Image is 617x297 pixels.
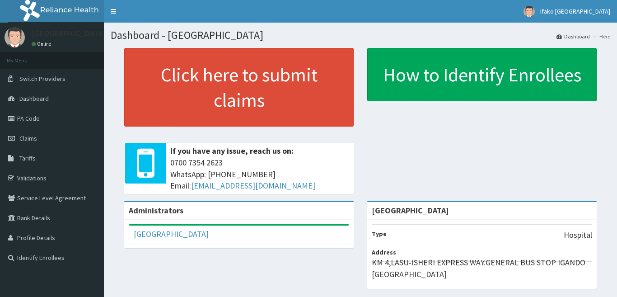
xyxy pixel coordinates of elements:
[111,29,610,41] h1: Dashboard - [GEOGRAPHIC_DATA]
[19,94,49,103] span: Dashboard
[170,146,294,156] b: If you have any issue, reach us on:
[591,33,610,40] li: Here
[32,41,53,47] a: Online
[5,27,25,47] img: User Image
[556,33,590,40] a: Dashboard
[191,180,315,191] a: [EMAIL_ADDRESS][DOMAIN_NAME]
[134,229,209,239] a: [GEOGRAPHIC_DATA]
[19,154,36,162] span: Tariffs
[372,248,396,256] b: Address
[124,48,354,127] a: Click here to submit claims
[372,205,449,216] strong: [GEOGRAPHIC_DATA]
[524,6,535,17] img: User Image
[19,75,65,83] span: Switch Providers
[564,229,592,241] p: Hospital
[129,205,183,216] b: Administrators
[19,134,37,142] span: Claims
[32,29,106,38] p: [GEOGRAPHIC_DATA]
[170,157,349,192] span: 0700 7354 2623 WhatsApp: [PHONE_NUMBER] Email:
[372,257,592,280] p: KM 4,LASU-ISHERI EXPRESS WAY.GENERAL BUS STOP IGANDO [GEOGRAPHIC_DATA]
[540,7,610,15] span: Ifako [GEOGRAPHIC_DATA]
[372,230,387,238] b: Type
[367,48,597,101] a: How to Identify Enrollees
